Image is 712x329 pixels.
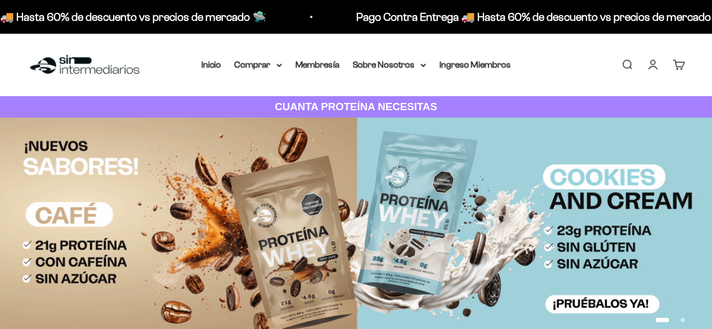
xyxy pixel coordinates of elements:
[440,60,511,69] a: Ingreso Miembros
[295,60,339,69] a: Membresía
[353,57,426,72] summary: Sobre Nosotros
[201,60,221,69] a: Inicio
[275,101,437,112] strong: CUANTA PROTEÍNA NECESITAS
[235,57,282,72] summary: Comprar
